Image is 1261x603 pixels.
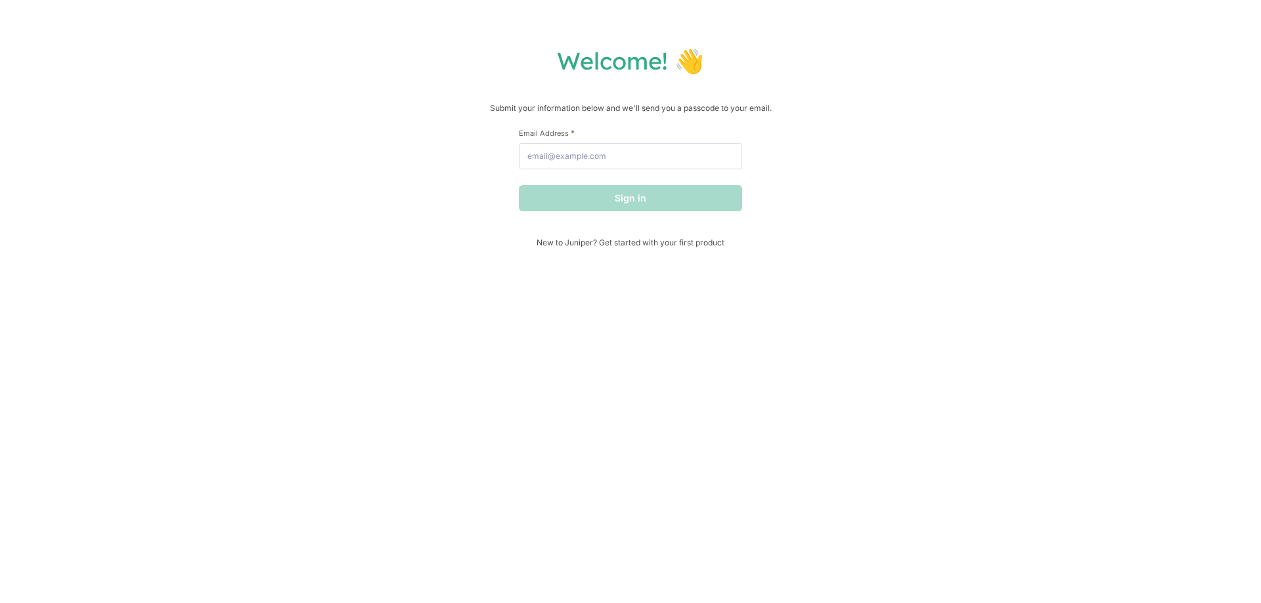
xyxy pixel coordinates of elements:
[519,143,742,169] input: email@example.com
[13,102,1248,115] p: Submit your information below and we'll send you a passcode to your email.
[13,46,1248,75] h1: Welcome! 👋
[571,128,575,138] span: This field is required.
[519,238,742,247] span: New to Juniper? Get started with your first product
[519,128,742,138] label: Email Address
